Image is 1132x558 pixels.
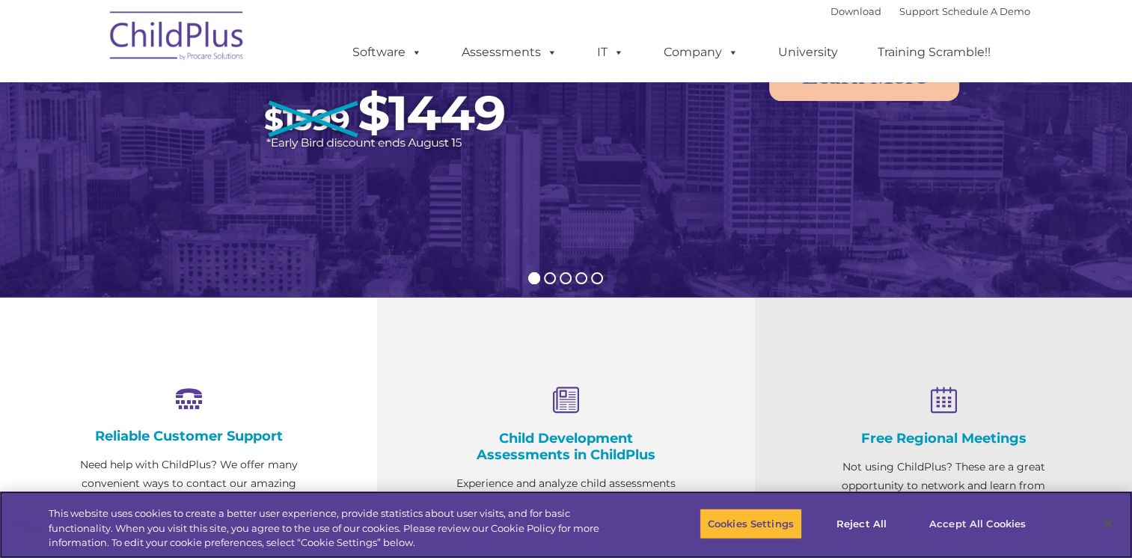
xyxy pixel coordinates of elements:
[337,37,437,67] a: Software
[1092,507,1125,540] button: Close
[103,1,252,76] img: ChildPlus by Procare Solutions
[863,37,1006,67] a: Training Scramble!!
[830,5,1030,17] font: |
[208,160,272,171] span: Phone number
[763,37,853,67] a: University
[447,37,572,67] a: Assessments
[75,428,302,444] h4: Reliable Customer Support
[899,5,939,17] a: Support
[700,508,802,539] button: Cookies Settings
[649,37,753,67] a: Company
[830,430,1057,447] h4: Free Regional Meetings
[815,508,908,539] button: Reject All
[921,508,1034,539] button: Accept All Cookies
[582,37,639,67] a: IT
[49,506,622,551] div: This website uses cookies to create a better user experience, provide statistics about user visit...
[830,458,1057,533] p: Not using ChildPlus? These are a great opportunity to network and learn from ChildPlus users. Fin...
[942,5,1030,17] a: Schedule A Demo
[830,5,881,17] a: Download
[75,456,302,549] p: Need help with ChildPlus? We offer many convenient ways to contact our amazing Customer Support r...
[208,99,254,110] span: Last name
[452,430,679,463] h4: Child Development Assessments in ChildPlus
